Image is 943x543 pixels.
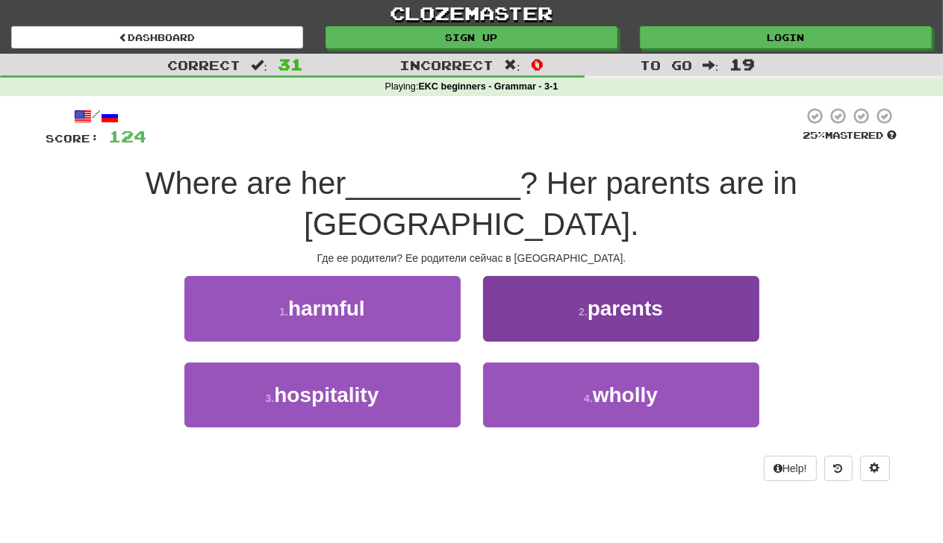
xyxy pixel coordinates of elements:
ya-tr-span: Correct [167,57,240,72]
ya-tr-span: 0 [531,55,544,73]
span: 19 [729,55,755,73]
ya-tr-span: Incorrect [399,57,494,72]
ya-tr-span: % [818,129,826,141]
ya-tr-span: clozemaster [390,1,553,24]
span: harmful [288,297,365,320]
ya-tr-span: Help! [782,462,807,474]
button: Round history (alt+y) [824,456,853,481]
button: 2.parents [483,276,759,341]
ya-tr-span: : [715,57,719,72]
button: Help! [764,456,817,481]
ya-tr-span: Playing [385,81,416,92]
small: 2 . [579,306,588,318]
button: 3.hospitality [184,362,461,427]
small: 3 . [266,392,275,404]
ya-tr-span: Mastered [826,129,884,141]
ya-tr-span: Login [768,32,805,43]
a: Dashboard [11,26,303,48]
span: wholly [593,383,658,407]
ya-tr-span: To go [640,57,692,72]
ya-tr-span: Sign up [446,32,498,43]
small: 1 . [279,306,288,318]
small: 4 . [584,392,593,404]
div: / [46,107,147,125]
a: Login [640,26,932,48]
span: parents [588,297,663,320]
a: Sign up [326,26,617,48]
ya-tr-span: 25 [803,129,818,141]
span: ? Her parents are in [GEOGRAPHIC_DATA]. [304,166,797,242]
span: Where are her [146,166,346,201]
span: 124 [109,127,147,145]
span: hospitality [274,383,379,407]
ya-tr-span: : [264,57,267,72]
span: __________ [346,166,520,201]
ya-tr-span: EKC beginners - Grammar - 3-1 [418,81,558,92]
ya-tr-span: : [517,57,520,72]
button: 4.wholly [483,362,759,427]
button: 1.harmful [184,276,461,341]
ya-tr-span: Score: [46,132,100,145]
ya-tr-span: : [416,81,419,92]
div: Где ее родители? Ее родители сейчас в [GEOGRAPHIC_DATA]. [46,251,897,266]
span: 31 [278,55,303,73]
ya-tr-span: Dashboard [128,32,196,43]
